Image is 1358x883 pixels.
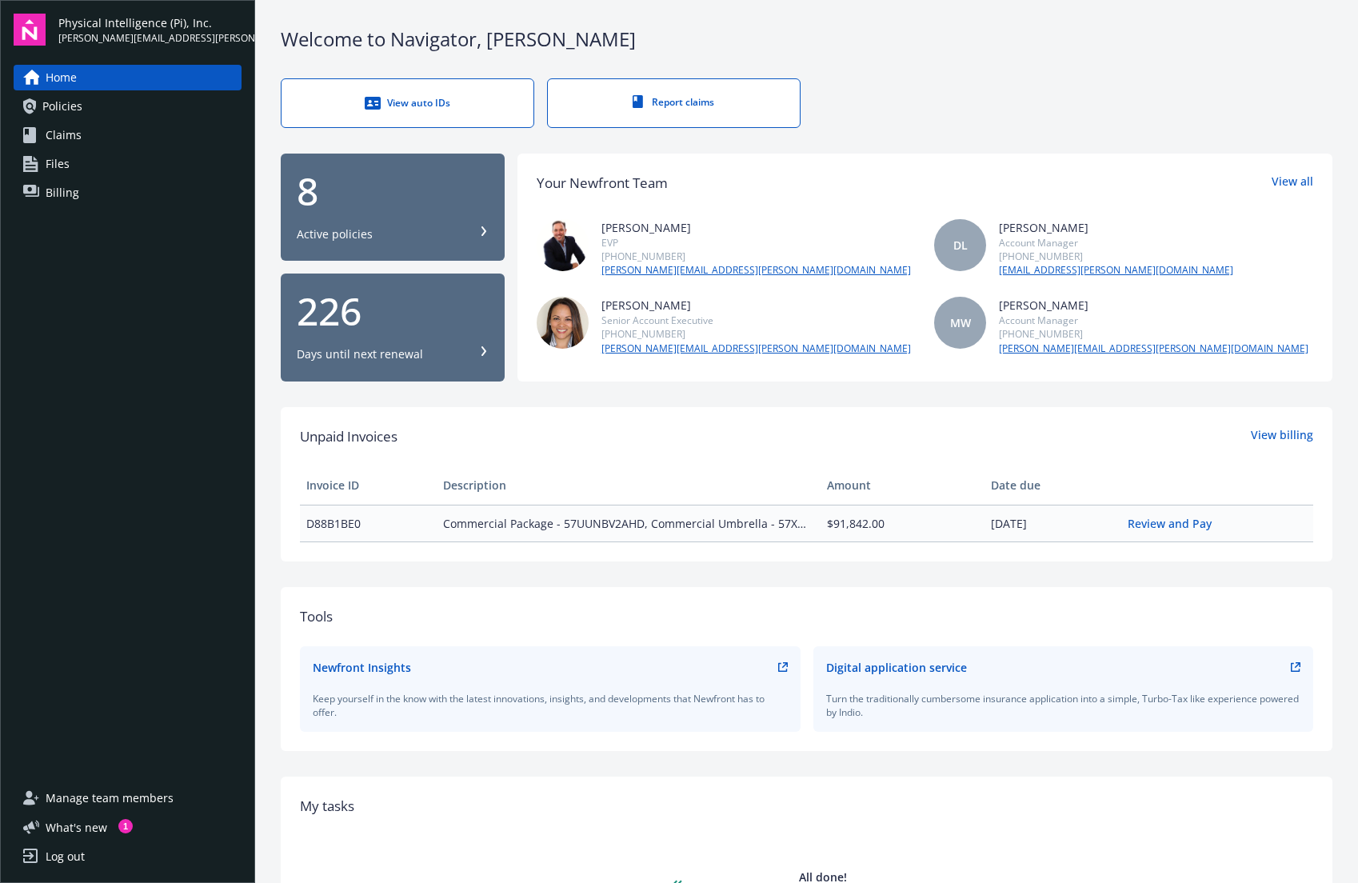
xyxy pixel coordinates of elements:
div: [PHONE_NUMBER] [601,327,911,341]
th: Date due [985,466,1121,505]
span: Home [46,65,77,90]
span: [PERSON_NAME][EMAIL_ADDRESS][PERSON_NAME][DOMAIN_NAME] [58,31,242,46]
div: 8 [297,172,489,210]
button: 8Active policies [281,154,505,262]
div: 1 [118,819,133,833]
img: navigator-logo.svg [14,14,46,46]
div: Log out [46,844,85,869]
a: Report claims [547,78,801,128]
div: Account Manager [999,314,1308,327]
a: [PERSON_NAME][EMAIL_ADDRESS][PERSON_NAME][DOMAIN_NAME] [999,342,1308,356]
div: Keep yourself in the know with the latest innovations, insights, and developments that Newfront h... [313,692,788,719]
img: photo [537,219,589,271]
a: Claims [14,122,242,148]
div: [PERSON_NAME] [999,219,1233,236]
a: View billing [1251,426,1313,447]
span: MW [950,314,971,331]
a: Files [14,151,242,177]
span: What ' s new [46,819,107,836]
span: Manage team members [46,785,174,811]
a: Policies [14,94,242,119]
div: [PHONE_NUMBER] [999,250,1233,263]
th: Amount [821,466,985,505]
a: [PERSON_NAME][EMAIL_ADDRESS][PERSON_NAME][DOMAIN_NAME] [601,342,911,356]
a: Review and Pay [1128,516,1224,531]
td: [DATE] [985,505,1121,541]
a: Manage team members [14,785,242,811]
th: Invoice ID [300,466,437,505]
td: D88B1BE0 [300,505,437,541]
button: What's new1 [14,819,133,836]
a: Home [14,65,242,90]
div: View auto IDs [314,95,501,111]
div: Days until next renewal [297,346,423,362]
div: [PHONE_NUMBER] [999,327,1308,341]
div: Newfront Insights [313,659,411,676]
div: Report claims [580,95,768,109]
a: View all [1272,173,1313,194]
th: Description [437,466,820,505]
span: Claims [46,122,82,148]
a: [PERSON_NAME][EMAIL_ADDRESS][PERSON_NAME][DOMAIN_NAME] [601,263,911,278]
div: Senior Account Executive [601,314,911,327]
img: photo [537,297,589,349]
div: [PERSON_NAME] [601,297,911,314]
button: Physical Intelligence (Pi), Inc.[PERSON_NAME][EMAIL_ADDRESS][PERSON_NAME][DOMAIN_NAME] [58,14,242,46]
div: [PHONE_NUMBER] [601,250,911,263]
a: View auto IDs [281,78,534,128]
div: [PERSON_NAME] [999,297,1308,314]
div: Turn the traditionally cumbersome insurance application into a simple, Turbo-Tax like experience ... [826,692,1301,719]
div: Digital application service [826,659,967,676]
div: 226 [297,292,489,330]
span: Files [46,151,70,177]
div: Account Manager [999,236,1233,250]
td: $91,842.00 [821,505,985,541]
button: 226Days until next renewal [281,274,505,382]
span: Commercial Package - 57UUNBV2AHD, Commercial Umbrella - 57XHUBV2D39, Workers Compensation - 57 WE... [443,515,813,532]
span: Billing [46,180,79,206]
div: Tools [300,606,1313,627]
span: DL [953,237,968,254]
span: Policies [42,94,82,119]
span: Unpaid Invoices [300,426,397,447]
span: Physical Intelligence (Pi), Inc. [58,14,242,31]
div: My tasks [300,796,1313,817]
div: EVP [601,236,911,250]
a: Billing [14,180,242,206]
div: Welcome to Navigator , [PERSON_NAME] [281,26,1332,53]
div: [PERSON_NAME] [601,219,911,236]
div: Active policies [297,226,373,242]
a: [EMAIL_ADDRESS][PERSON_NAME][DOMAIN_NAME] [999,263,1233,278]
div: Your Newfront Team [537,173,668,194]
